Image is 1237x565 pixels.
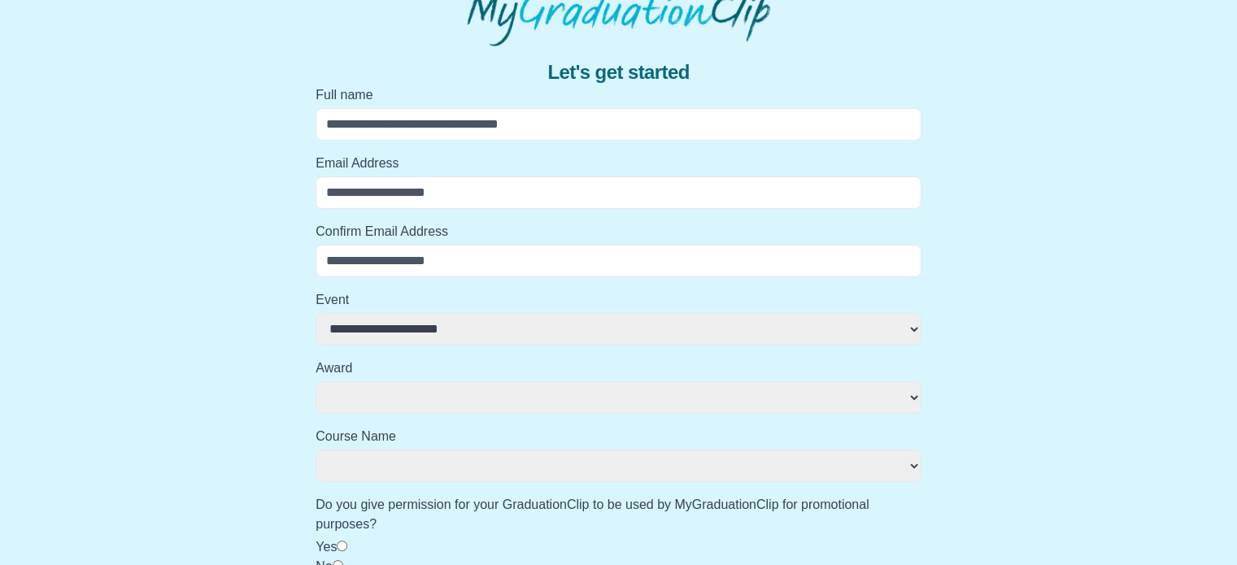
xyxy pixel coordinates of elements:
label: Award [316,359,921,378]
label: Event [316,290,921,310]
label: Confirm Email Address [316,222,921,241]
label: Full name [316,85,921,105]
span: Let's get started [547,59,689,85]
label: Email Address [316,154,921,173]
label: Yes [316,540,337,554]
label: Course Name [316,427,921,446]
label: Do you give permission for your GraduationClip to be used by MyGraduationClip for promotional pur... [316,495,921,534]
